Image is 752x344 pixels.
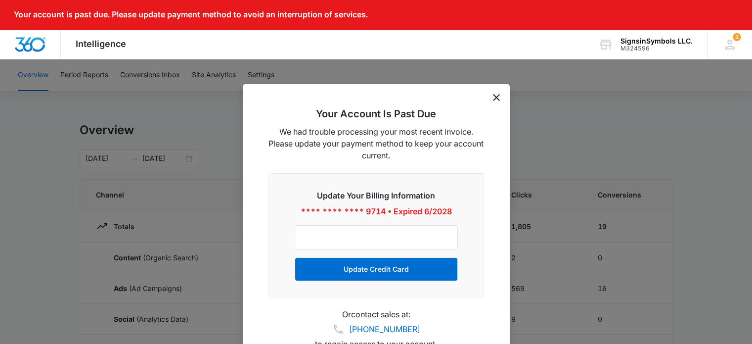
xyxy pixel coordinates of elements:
div: account name [620,37,693,45]
div: notifications count [733,33,741,41]
span: Intelligence [76,39,126,49]
div: notifications count [707,30,752,59]
div: account id [620,45,693,52]
p: We had trouble processing your most recent invoice. Please update your payment method to keep you... [268,126,484,161]
h2: Your Account Is Past Due [268,108,484,120]
a: [PHONE_NUMBER] [349,323,420,335]
iframe: Secure card payment input frame [305,233,447,242]
span: 1 [733,33,741,41]
div: Intelligence [61,30,141,59]
button: dismiss this dialog [493,94,500,101]
button: Update Credit Card [295,257,458,281]
h3: Update Your Billing Information [295,190,458,201]
p: Your account is past due. Please update payment method to avoid an interruption of services. [14,10,368,19]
